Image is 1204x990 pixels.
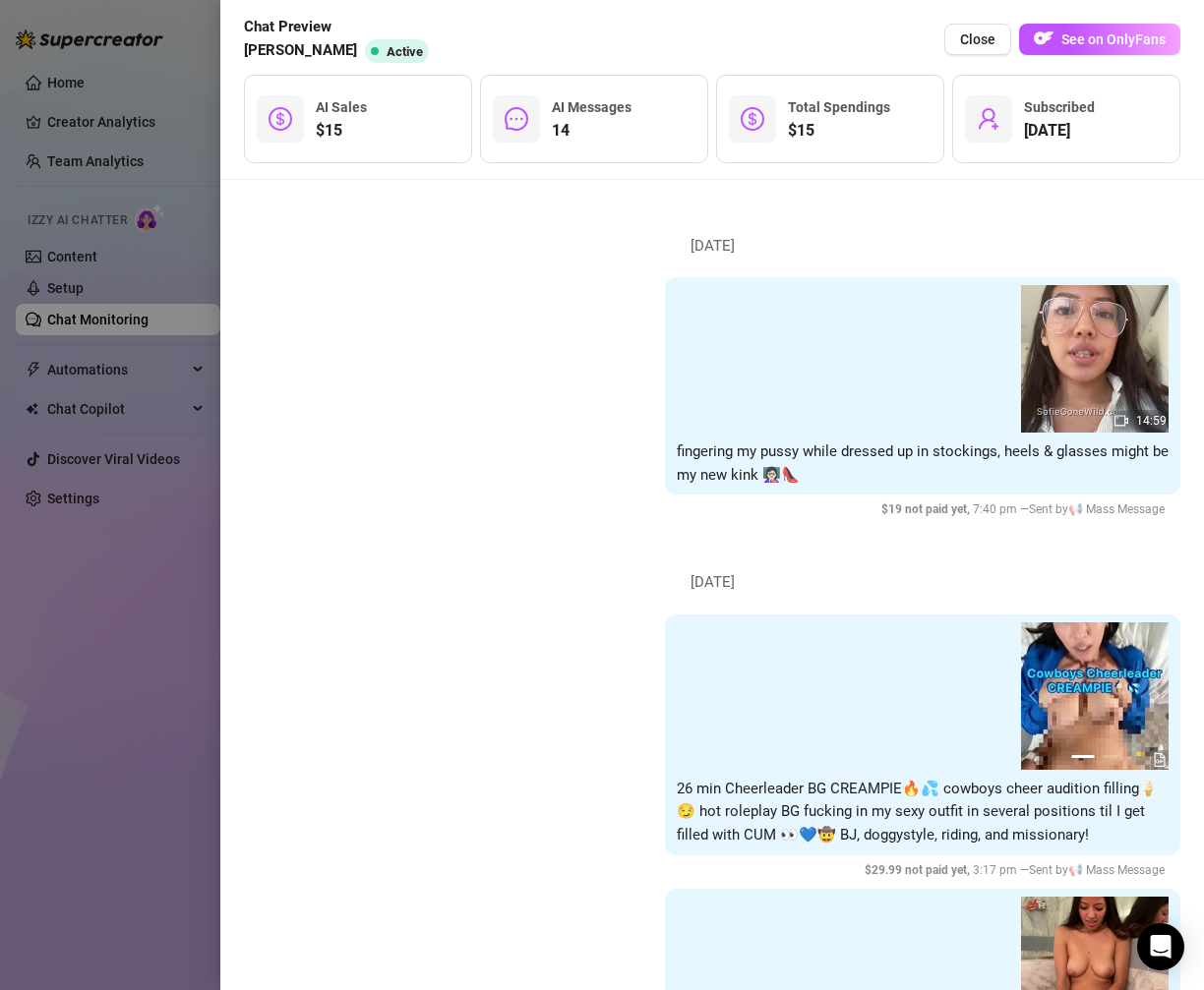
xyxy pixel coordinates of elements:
span: Total Spendings [788,99,890,115]
span: $ 29.99 not paid yet , [865,863,973,877]
span: dollar [741,107,764,131]
span: 14 [552,119,632,143]
span: AI Messages [552,99,632,115]
span: [DATE] [676,235,750,259]
span: AI Sales [316,99,367,115]
img: media [1021,285,1169,433]
span: [PERSON_NAME] [244,39,357,63]
span: user-add [977,107,1000,131]
button: Close [944,24,1011,55]
span: 3:17 pm — [865,863,1171,877]
span: Close [960,31,995,47]
span: Sent by 📢 Mass Message [1029,502,1165,516]
span: $ 19 not paid yet , [881,502,973,516]
span: See on OnlyFans [1061,31,1166,47]
button: next [1145,688,1161,704]
span: Active [387,44,423,59]
span: $15 [788,119,890,143]
span: dollar [269,107,292,131]
span: [DATE] [676,571,750,595]
span: Chat Preview [244,16,437,39]
span: 26 min Cheerleader BG CREAMPIE🔥💦 cowboys cheer audition filling🍦😏 hot roleplay BG fucking in my s... [677,780,1158,844]
span: 7:40 pm — [881,502,1171,516]
button: 2 [1103,755,1118,758]
span: Sent by 📢 Mass Message [1029,863,1165,877]
span: video-camera [1114,414,1128,428]
span: 14:59 [1136,414,1167,428]
button: OFSee on OnlyFans [1019,24,1180,55]
a: OFSee on OnlyFans [1019,24,1180,56]
span: message [505,107,528,131]
span: fingering my pussy while dressed up in stockings, heels & glasses might be my new kink 👩🏻‍🏫👠 [677,442,1169,484]
img: media [1021,622,1169,770]
div: Open Intercom Messenger [1137,923,1184,970]
button: prev [1029,688,1045,704]
span: file-gif [1153,753,1167,767]
span: [DATE] [1024,119,1095,143]
span: $15 [316,119,367,143]
span: Subscribed [1024,99,1095,115]
img: OF [1034,29,1053,48]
